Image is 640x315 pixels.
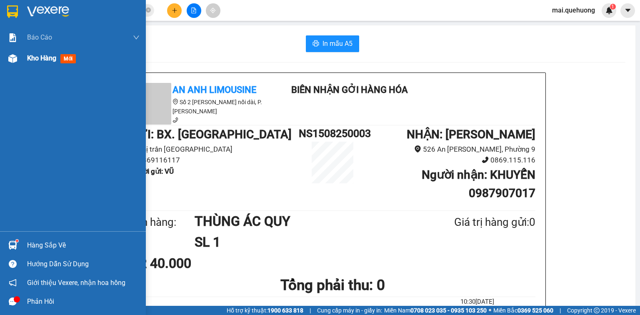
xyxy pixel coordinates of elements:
h1: SL 1 [195,232,414,252]
div: Tên hàng: [130,214,195,231]
img: warehouse-icon [8,241,17,250]
span: Hỗ trợ kỹ thuật: [227,306,303,315]
span: caret-down [624,7,632,14]
span: In mẫu A5 [322,38,352,49]
span: | [560,306,561,315]
button: printerIn mẫu A5 [306,35,359,52]
span: ⚪️ [489,309,491,312]
div: CR 40.000 [130,253,263,274]
span: environment [172,99,178,105]
img: icon-new-feature [605,7,613,14]
span: environment [414,145,421,152]
span: question-circle [9,260,17,268]
span: phone [482,156,489,163]
span: file-add [191,7,197,13]
div: Hàng sắp về [27,239,140,252]
span: message [9,297,17,305]
li: 526 An [PERSON_NAME], Phường 9 [366,144,535,155]
span: notification [9,279,17,287]
span: plus [172,7,177,13]
b: Biên nhận gởi hàng hóa [54,12,80,80]
b: Người gửi : VŨ [130,167,174,175]
strong: 0369 525 060 [517,307,553,314]
strong: 0708 023 035 - 0935 103 250 [410,307,487,314]
li: Số 2 [PERSON_NAME] nối dài, P. [PERSON_NAME] [130,97,280,116]
span: Cung cấp máy in - giấy in: [317,306,382,315]
h1: THÙNG ÁC QUY [195,211,414,232]
img: warehouse-icon [8,54,17,63]
span: Kho hàng [27,54,56,62]
span: close-circle [146,7,151,12]
div: Hướng dẫn sử dụng [27,258,140,270]
span: phone [172,117,178,123]
li: 0869.115.116 [366,155,535,166]
sup: 1 [16,240,18,242]
sup: 1 [610,4,616,10]
button: caret-down [620,3,635,18]
b: An Anh Limousine [172,85,256,95]
li: Thị trấn [GEOGRAPHIC_DATA] [130,144,299,155]
div: Phản hồi [27,295,140,308]
span: mới [60,54,76,63]
span: Miền Nam [384,306,487,315]
button: plus [167,3,182,18]
span: copyright [594,307,600,313]
div: Giá trị hàng gửi: 0 [414,214,535,231]
b: An Anh Limousine [10,54,46,93]
img: logo-vxr [7,5,18,18]
b: GỬI : BX. [GEOGRAPHIC_DATA] [130,127,292,141]
img: solution-icon [8,33,17,42]
span: down [133,34,140,41]
b: NHẬN : [PERSON_NAME] [407,127,535,141]
b: Người nhận : KHUYẾN 0987907017 [422,168,535,200]
span: mai.quehuong [545,5,602,15]
b: Biên nhận gởi hàng hóa [291,85,408,95]
button: file-add [187,3,201,18]
span: close-circle [146,7,151,15]
span: 1 [611,4,614,10]
h1: Tổng phải thu: 0 [130,274,535,297]
h1: NS1508250003 [299,125,366,142]
strong: 1900 633 818 [267,307,303,314]
span: Miền Bắc [493,306,553,315]
span: Báo cáo [27,32,52,42]
button: aim [206,3,220,18]
span: aim [210,7,216,13]
li: 10:30[DATE] [419,297,535,307]
span: Giới thiệu Vexere, nhận hoa hồng [27,277,125,288]
span: | [310,306,311,315]
li: 0869116117 [130,155,299,166]
span: printer [312,40,319,48]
